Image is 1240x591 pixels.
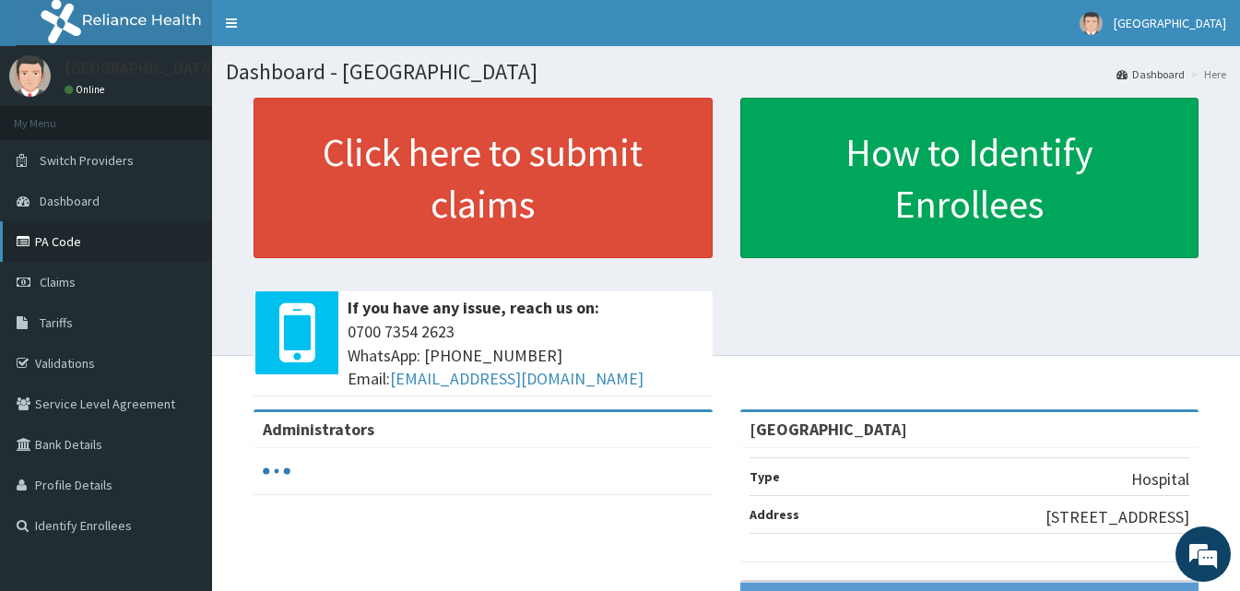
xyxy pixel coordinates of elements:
span: Switch Providers [40,152,134,169]
span: 0700 7354 2623 WhatsApp: [PHONE_NUMBER] Email: [348,320,703,391]
svg: audio-loading [263,457,290,485]
p: [GEOGRAPHIC_DATA] [65,60,217,77]
span: Claims [40,274,76,290]
p: [STREET_ADDRESS] [1045,505,1189,529]
span: Dashboard [40,193,100,209]
b: If you have any issue, reach us on: [348,297,599,318]
span: Tariffs [40,314,73,331]
strong: [GEOGRAPHIC_DATA] [750,419,907,440]
a: [EMAIL_ADDRESS][DOMAIN_NAME] [390,368,644,389]
a: How to Identify Enrollees [740,98,1199,258]
li: Here [1187,66,1226,82]
span: [GEOGRAPHIC_DATA] [1114,15,1226,31]
p: Hospital [1131,467,1189,491]
b: Type [750,468,780,485]
img: User Image [9,55,51,97]
a: Online [65,83,109,96]
a: Click here to submit claims [254,98,713,258]
a: Dashboard [1116,66,1185,82]
b: Administrators [263,419,374,440]
img: User Image [1080,12,1103,35]
b: Address [750,506,799,523]
h1: Dashboard - [GEOGRAPHIC_DATA] [226,60,1226,84]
